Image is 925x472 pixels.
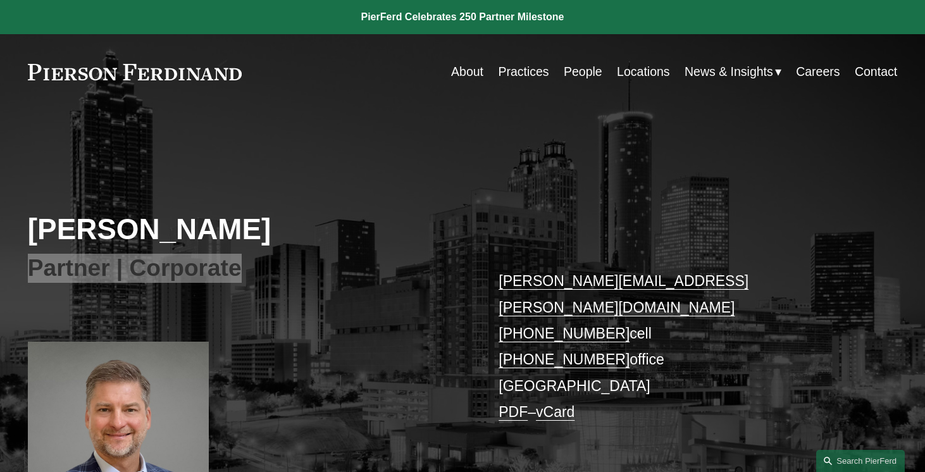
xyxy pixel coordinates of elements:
[796,59,840,84] a: Careers
[499,351,630,368] a: [PHONE_NUMBER]
[499,273,748,315] a: [PERSON_NAME][EMAIL_ADDRESS][PERSON_NAME][DOMAIN_NAME]
[451,59,483,84] a: About
[564,59,602,84] a: People
[28,212,463,247] h2: [PERSON_NAME]
[498,59,549,84] a: Practices
[536,404,574,420] a: vCard
[499,268,861,426] p: cell office [GEOGRAPHIC_DATA] –
[617,59,669,84] a: Locations
[28,254,463,283] h3: Partner | Corporate
[855,59,897,84] a: Contact
[685,59,781,84] a: folder dropdown
[685,61,773,83] span: News & Insights
[499,404,528,420] a: PDF
[816,450,905,472] a: Search this site
[499,325,630,342] a: [PHONE_NUMBER]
